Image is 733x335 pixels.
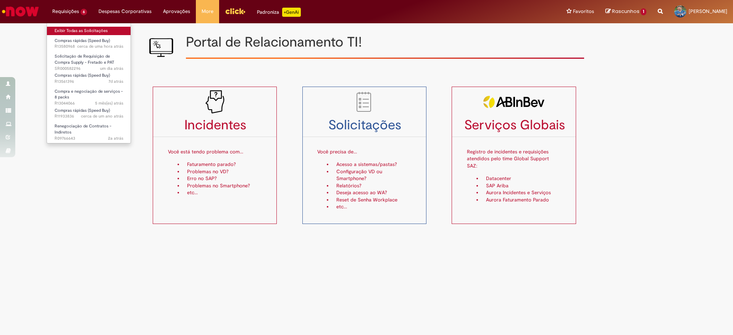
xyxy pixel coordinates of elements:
a: Aberto SR000582296 : Solicitação de Requisição de Compra Supply - Fretado e PAT [47,52,131,69]
li: Configuração VD ou Smartphone? [333,168,411,182]
h3: Incidentes [153,118,276,133]
a: Aberto R13044066 : Compra e negociação de serviços - 8 packs [47,87,131,104]
time: 24/09/2025 07:55:55 [108,79,123,84]
div: Padroniza [257,8,301,17]
img: IT_portal_V2.png [149,35,173,59]
li: Problemas no Smartphone? [183,182,262,190]
li: Datacenter [482,175,561,182]
h3: Solicitações [303,118,426,133]
span: R13044066 [55,100,123,106]
p: Registro de incidentes e requisições atendidos pelo time Global Support SAZ: [467,139,561,171]
li: Faturamento parado? [183,161,262,168]
span: 1 [641,8,646,15]
time: 28/08/2024 11:34:40 [81,113,123,119]
a: Exibir Todas as Solicitações [47,27,131,35]
a: Aberto R09766643 : Renegociação de Contratos - Indiretos [47,122,131,139]
span: Rascunhos [612,8,639,15]
span: Aprovações [163,8,190,15]
li: SAP Ariba [482,182,561,190]
span: Renegociação de Contratos - Indiretos [55,123,111,135]
img: problem_it_V2.png [203,90,227,114]
li: Deseja acesso ao WA? [333,189,411,196]
li: Acesso a sistemas/pastas? [333,161,411,168]
span: 5 mês(es) atrás [95,100,123,106]
a: Aberto R11933836 : Compras rápidas (Speed Buy) [47,106,131,121]
h1: Portal de Relacionamento TI! [186,35,584,50]
li: Aurora Incidentes e Serviços [482,189,561,196]
p: Você precisa de... [317,139,411,157]
img: ServiceNow [1,4,40,19]
span: cerca de um ano atrás [81,113,123,119]
span: Requisições [52,8,79,15]
span: 6 [81,9,87,15]
p: +GenAi [282,8,301,17]
li: Relatórios? [333,182,411,190]
span: R13561396 [55,79,123,85]
img: click_logo_yellow_360x200.png [225,5,245,17]
time: 13/05/2025 13:28:52 [95,100,123,106]
span: cerca de uma hora atrás [77,43,123,49]
span: Despesas Corporativas [98,8,152,15]
span: Favoritos [573,8,594,15]
span: R11933836 [55,113,123,119]
span: Compras rápidas (Speed Buy) [55,38,110,43]
li: Erro no SAP? [183,175,262,182]
li: etc... [333,203,411,211]
span: Compras rápidas (Speed Buy) [55,108,110,113]
span: [PERSON_NAME] [689,8,727,14]
ul: Requisições [47,23,131,143]
a: Rascunhos [605,8,646,15]
span: Solicitação de Requisição de Compra Supply - Fretado e PAT [55,53,114,65]
p: Você está tendo problema com... [168,139,262,157]
li: Reset de Senha Workplace [333,196,411,204]
li: Problemas no VD? [183,168,262,176]
a: Aberto R13580968 : Compras rápidas (Speed Buy) [47,37,131,51]
h3: Serviços Globais [452,118,575,133]
span: 2a atrás [108,135,123,141]
span: R09766643 [55,135,123,142]
li: Aurora Faturamento Parado [482,196,561,204]
time: 10/04/2023 12:31:47 [108,135,123,141]
li: etc... [183,189,262,196]
span: More [202,8,213,15]
time: 30/09/2025 11:38:18 [77,43,123,49]
span: SR000582296 [55,66,123,72]
img: to_do_list.png [352,90,376,114]
time: 29/09/2025 09:01:16 [100,66,123,71]
span: 7d atrás [108,79,123,84]
a: Aberto R13561396 : Compras rápidas (Speed Buy) [47,71,131,85]
span: Compras rápidas (Speed Buy) [55,72,110,78]
span: R13580968 [55,43,123,50]
span: um dia atrás [100,66,123,71]
img: servicosglobais2.png [483,90,544,114]
span: Compra e negociação de serviços - 8 packs [55,89,123,100]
